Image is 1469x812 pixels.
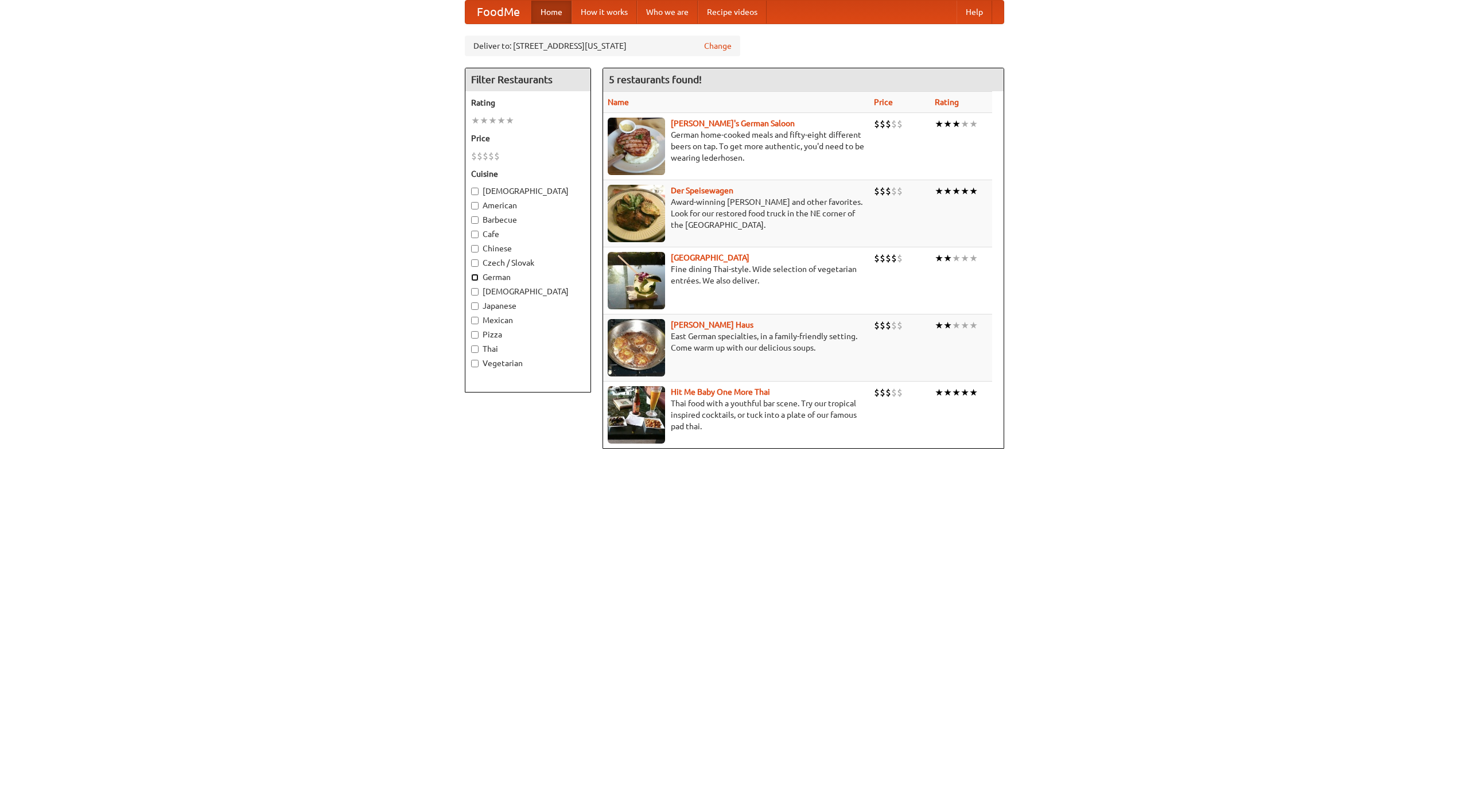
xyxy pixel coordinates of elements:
a: [GEOGRAPHIC_DATA] [671,253,749,262]
p: Thai food with a youthful bar scene. Try our tropical inspired cocktails, or tuck into a plate of... [608,398,865,432]
li: ★ [497,114,506,127]
li: $ [477,150,483,162]
img: esthers.jpg [608,118,665,175]
li: ★ [969,185,978,197]
label: Barbecue [471,214,585,226]
li: ★ [943,319,952,332]
a: [PERSON_NAME] Haus [671,320,753,329]
p: Fine dining Thai-style. Wide selection of vegetarian entrées. We also deliver. [608,263,865,286]
li: $ [891,319,897,332]
li: $ [471,150,477,162]
img: kohlhaus.jpg [608,319,665,376]
li: $ [891,386,897,399]
a: Rating [935,98,959,107]
a: Name [608,98,629,107]
img: babythai.jpg [608,386,665,444]
li: ★ [506,114,514,127]
img: speisewagen.jpg [608,185,665,242]
li: $ [880,252,885,265]
li: $ [891,252,897,265]
li: $ [483,150,488,162]
li: ★ [961,252,969,265]
li: $ [885,386,891,399]
li: $ [880,386,885,399]
a: Change [704,40,732,52]
li: ★ [935,386,943,399]
li: $ [874,319,880,332]
li: ★ [943,386,952,399]
li: $ [891,185,897,197]
li: $ [880,118,885,130]
li: $ [880,319,885,332]
li: $ [874,386,880,399]
li: ★ [935,118,943,130]
li: ★ [943,185,952,197]
label: Cafe [471,228,585,240]
input: Chinese [471,245,479,252]
img: satay.jpg [608,252,665,309]
label: Japanese [471,300,585,312]
a: Help [957,1,992,24]
input: Japanese [471,302,479,310]
li: $ [885,185,891,197]
label: German [471,271,585,283]
a: Recipe videos [698,1,767,24]
li: ★ [471,114,480,127]
li: $ [897,319,903,332]
input: Vegetarian [471,360,479,367]
li: $ [874,252,880,265]
li: ★ [935,185,943,197]
label: Thai [471,343,585,355]
p: East German specialties, in a family-friendly setting. Come warm up with our delicious soups. [608,331,865,353]
li: ★ [952,252,961,265]
li: $ [897,185,903,197]
li: ★ [961,386,969,399]
ng-pluralize: 5 restaurants found! [609,74,702,85]
b: Hit Me Baby One More Thai [671,387,770,397]
div: Deliver to: [STREET_ADDRESS][US_STATE] [465,36,740,56]
li: $ [891,118,897,130]
li: $ [874,118,880,130]
li: ★ [488,114,497,127]
a: FoodMe [465,1,531,24]
a: Der Speisewagen [671,186,733,195]
li: ★ [961,185,969,197]
label: Vegetarian [471,358,585,369]
label: Mexican [471,314,585,326]
li: ★ [952,386,961,399]
label: Czech / Slovak [471,257,585,269]
li: ★ [935,252,943,265]
input: Pizza [471,331,479,339]
b: [PERSON_NAME]'s German Saloon [671,119,795,128]
li: ★ [961,118,969,130]
a: Home [531,1,572,24]
li: ★ [969,319,978,332]
h5: Cuisine [471,168,585,180]
li: ★ [969,252,978,265]
p: Award-winning [PERSON_NAME] and other favorites. Look for our restored food truck in the NE corne... [608,196,865,231]
li: $ [885,319,891,332]
input: Cafe [471,231,479,238]
li: ★ [969,386,978,399]
input: Mexican [471,317,479,324]
li: ★ [943,118,952,130]
input: [DEMOGRAPHIC_DATA] [471,288,479,296]
li: $ [885,252,891,265]
li: $ [897,252,903,265]
li: $ [488,150,494,162]
li: $ [897,118,903,130]
h5: Rating [471,97,585,108]
li: ★ [943,252,952,265]
input: German [471,274,479,281]
h4: Filter Restaurants [465,68,590,91]
li: $ [880,185,885,197]
input: Barbecue [471,216,479,224]
li: ★ [969,118,978,130]
p: German home-cooked meals and fifty-eight different beers on tap. To get more authentic, you'd nee... [608,129,865,164]
li: ★ [952,118,961,130]
label: [DEMOGRAPHIC_DATA] [471,185,585,197]
input: [DEMOGRAPHIC_DATA] [471,188,479,195]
